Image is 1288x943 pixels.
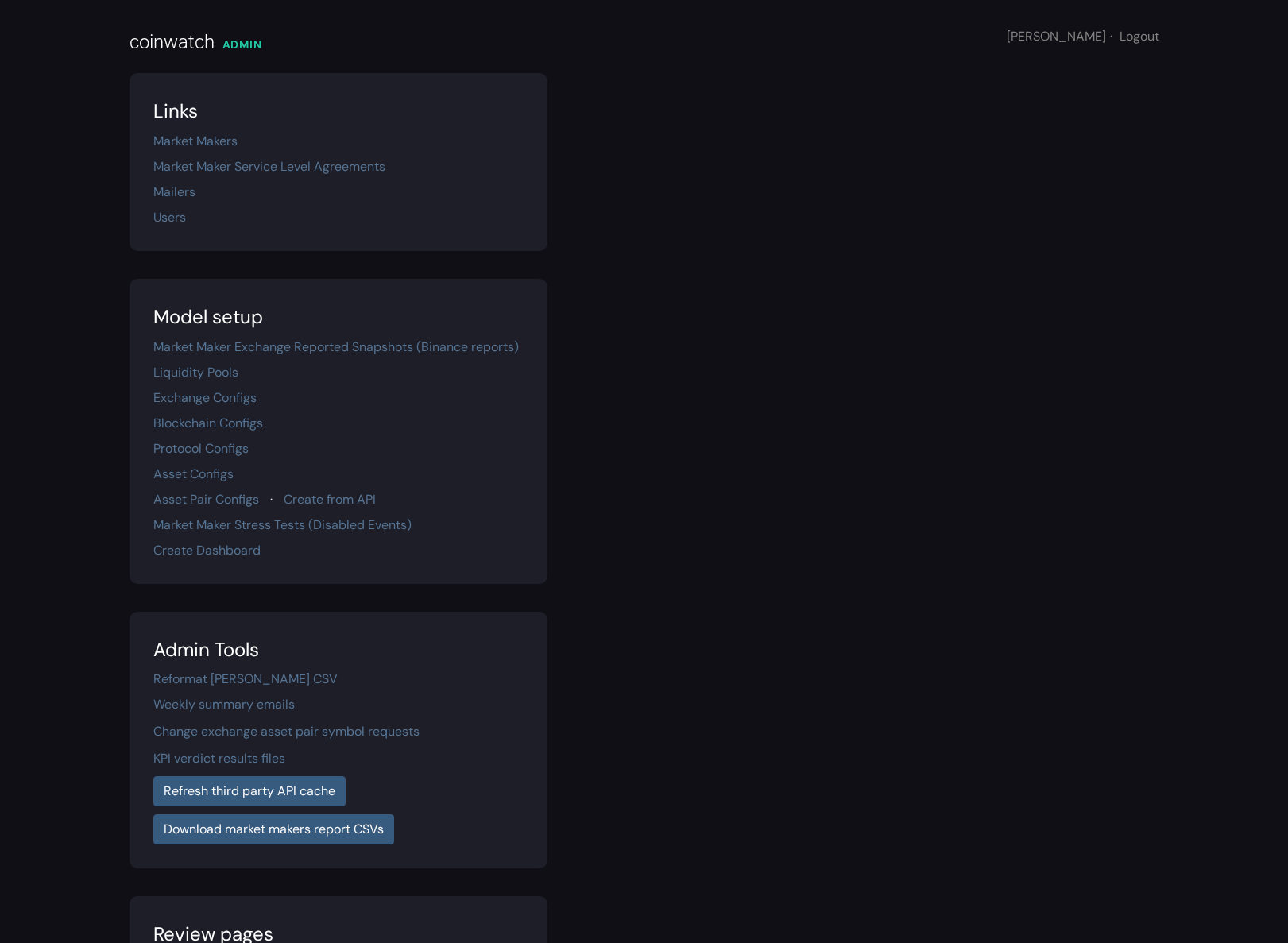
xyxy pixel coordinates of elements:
[1007,27,1159,46] div: [PERSON_NAME]
[153,97,524,126] div: Links
[153,542,261,558] a: Create Dashboard
[153,491,259,508] a: Asset Pair Configs
[284,491,376,508] a: Create from API
[153,158,385,175] a: Market Maker Service Level Agreements
[153,338,519,355] a: Market Maker Exchange Reported Snapshots (Binance reports)
[153,184,195,200] a: Mailers
[153,516,412,533] a: Market Maker Stress Tests (Disabled Events)
[153,750,285,767] a: KPI verdict results files
[153,389,257,406] a: Exchange Configs
[153,776,346,806] a: Refresh third party API cache
[153,133,238,149] a: Market Makers
[153,364,238,381] a: Liquidity Pools
[222,37,262,53] div: ADMIN
[153,466,234,482] a: Asset Configs
[153,303,524,331] div: Model setup
[153,814,394,844] a: Download market makers report CSVs
[153,415,263,431] a: Blockchain Configs
[153,671,338,687] a: Reformat [PERSON_NAME] CSV
[153,723,420,740] a: Change exchange asset pair symbol requests
[130,28,215,56] div: coinwatch
[153,440,249,457] a: Protocol Configs
[153,209,186,226] a: Users
[153,636,524,664] div: Admin Tools
[1110,28,1112,44] span: ·
[270,491,273,508] span: ·
[1120,28,1159,44] a: Logout
[153,696,295,713] a: Weekly summary emails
